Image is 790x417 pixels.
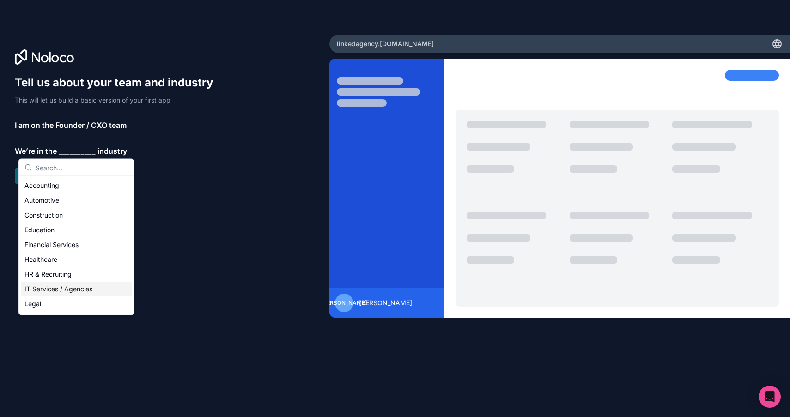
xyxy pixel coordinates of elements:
[15,96,222,105] p: This will let us build a basic version of your first app
[21,208,132,223] div: Construction
[21,267,132,282] div: HR & Recruiting
[21,282,132,296] div: IT Services / Agencies
[36,159,128,176] input: Search...
[15,75,222,90] h1: Tell us about your team and industry
[55,120,107,131] span: Founder / CXO
[21,178,132,193] div: Accounting
[21,237,132,252] div: Financial Services
[97,145,127,157] span: industry
[59,145,96,157] span: __________
[759,386,781,408] div: Open Intercom Messenger
[321,299,367,307] span: [PERSON_NAME]
[19,176,134,315] div: Suggestions
[21,223,132,237] div: Education
[15,145,57,157] span: We’re in the
[21,252,132,267] div: Healthcare
[15,120,54,131] span: I am on the
[359,298,412,308] span: [PERSON_NAME]
[21,311,132,326] div: Manufacturing
[21,296,132,311] div: Legal
[21,193,132,208] div: Automotive
[109,120,127,131] span: team
[337,39,434,48] span: linkedagency .[DOMAIN_NAME]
